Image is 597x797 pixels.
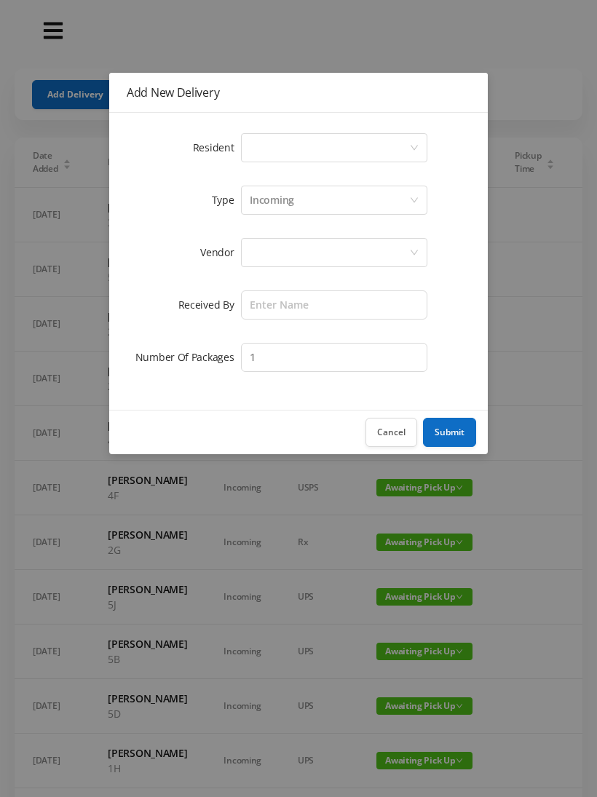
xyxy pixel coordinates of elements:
i: icon: down [410,143,419,154]
div: Add New Delivery [127,84,470,100]
button: Submit [423,418,476,447]
i: icon: down [410,196,419,206]
div: Incoming [250,186,294,214]
label: Number Of Packages [135,350,242,364]
label: Type [212,193,242,207]
input: Enter Name [241,290,427,320]
form: Add New Delivery [127,130,470,375]
label: Vendor [200,245,241,259]
button: Cancel [365,418,417,447]
label: Received By [178,298,242,312]
label: Resident [193,140,242,154]
i: icon: down [410,248,419,258]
